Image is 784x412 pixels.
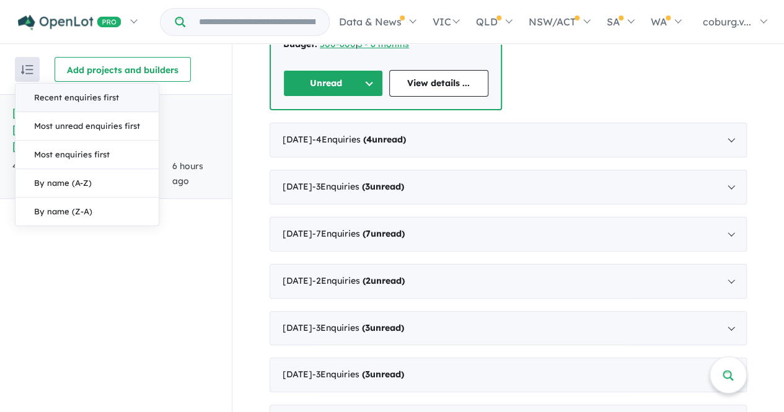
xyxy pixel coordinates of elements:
[365,181,370,192] span: 3
[362,322,404,333] strong: ( unread)
[312,181,404,192] span: - 3 Enquir ies
[366,134,372,145] span: 4
[172,160,203,186] span: 6 hours ago
[365,369,370,380] span: 3
[270,311,747,346] div: [DATE]
[15,112,159,141] button: Most unread enquiries first
[270,217,747,252] div: [DATE]
[15,169,159,198] button: By name (A-Z)
[362,369,404,380] strong: ( unread)
[312,369,404,380] span: - 3 Enquir ies
[363,134,406,145] strong: ( unread)
[270,264,747,299] div: [DATE]
[320,38,356,50] a: 500-600
[15,84,159,112] button: Recent enquiries first
[12,104,219,154] h5: [GEOGRAPHIC_DATA] - [PERSON_NAME] , [GEOGRAPHIC_DATA]
[15,141,159,169] button: Most enquiries first
[270,357,747,392] div: [DATE]
[283,38,317,50] strong: Budget:
[362,181,404,192] strong: ( unread)
[365,322,370,333] span: 3
[366,228,371,239] span: 7
[389,70,489,97] a: View details ...
[18,15,121,30] img: Openlot PRO Logo White
[363,275,405,286] strong: ( unread)
[312,275,405,286] span: - 2 Enquir ies
[283,37,488,52] div: |
[358,38,409,50] a: 3 - 6 months
[188,9,327,35] input: Try estate name, suburb, builder or developer
[312,228,405,239] span: - 7 Enquir ies
[283,70,383,97] button: Unread
[312,322,404,333] span: - 3 Enquir ies
[12,159,172,189] div: 452 Enquir ies
[270,123,747,157] div: [DATE]
[21,65,33,74] img: sort.svg
[55,57,191,82] button: Add projects and builders
[270,170,747,204] div: [DATE]
[312,134,406,145] span: - 4 Enquir ies
[363,228,405,239] strong: ( unread)
[15,198,159,226] button: By name (Z-A)
[703,15,751,28] span: coburg.v...
[366,275,371,286] span: 2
